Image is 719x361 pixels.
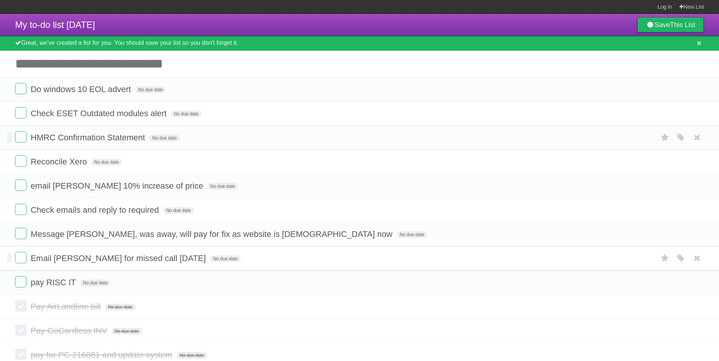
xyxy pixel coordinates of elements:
[31,133,147,142] span: HMRC Confirmation Statement
[163,207,194,214] span: No due date
[208,183,238,190] span: No due date
[210,255,240,262] span: No due date
[15,252,26,263] label: Done
[31,278,78,287] span: pay RISC IT
[135,86,166,93] span: No due date
[177,352,207,359] span: No due date
[637,17,704,32] a: SaveThis List
[105,304,135,310] span: No due date
[171,111,202,117] span: No due date
[91,159,122,166] span: No due date
[15,155,26,167] label: Done
[658,131,672,144] label: Star task
[397,231,427,238] span: No due date
[15,83,26,94] label: Done
[15,228,26,239] label: Done
[31,109,168,118] span: Check ESET Outdated modules alert
[15,107,26,118] label: Done
[15,20,95,30] span: My to-do list [DATE]
[31,229,394,239] span: Message [PERSON_NAME], was away, will pay for fix as website is [DEMOGRAPHIC_DATA] now
[15,131,26,143] label: Done
[31,205,161,215] span: Check emails and reply to required
[670,21,695,29] b: This List
[80,280,111,286] span: No due date
[15,349,26,360] label: Done
[15,324,26,336] label: Done
[31,350,174,359] span: pay for PC 216881 and update system
[15,276,26,287] label: Done
[31,157,89,166] span: Reconcile Xero
[31,326,109,335] span: Pay GoCardless INV
[658,252,672,264] label: Star task
[31,181,205,190] span: email [PERSON_NAME] 10% increase of price
[15,204,26,215] label: Done
[111,328,142,335] span: No due date
[15,300,26,312] label: Done
[149,135,180,141] span: No due date
[15,180,26,191] label: Done
[31,302,103,311] span: Pay AirLandline bill
[31,253,208,263] span: Email [PERSON_NAME] for missed call [DATE]
[31,84,133,94] span: Do windows 10 EOL advert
